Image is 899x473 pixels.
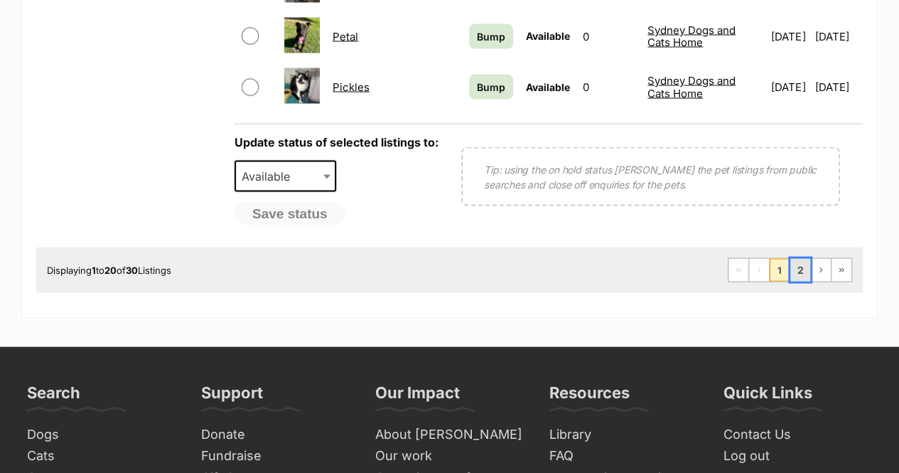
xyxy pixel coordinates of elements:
a: Pickles [333,80,370,93]
a: Library [544,423,704,445]
a: Petal [333,29,358,43]
a: Donate [195,423,355,445]
td: [DATE] [815,11,861,60]
span: Displaying to of Listings [47,264,171,275]
td: [DATE] [765,11,813,60]
a: Sydney Dogs and Cats Home [647,73,736,99]
span: Available [235,160,337,191]
a: Bump [469,23,513,48]
button: Save status [235,202,345,225]
span: Previous page [749,258,769,281]
a: About [PERSON_NAME] [370,423,529,445]
a: Cats [21,445,181,467]
a: Bump [469,74,513,99]
a: Next page [811,258,831,281]
a: Log out [718,445,878,467]
label: Update status of selected listings to: [235,134,438,149]
h3: Our Impact [375,382,460,410]
span: Available [236,166,304,186]
span: First page [728,258,748,281]
h3: Search [27,382,80,410]
strong: 30 [126,264,138,275]
td: 0 [577,11,640,60]
nav: Pagination [728,257,852,282]
td: 0 [577,62,640,111]
span: Bump [477,28,505,43]
a: Fundraise [195,445,355,467]
span: Available [526,80,570,92]
h3: Resources [549,382,630,410]
h3: Support [201,382,263,410]
a: Contact Us [718,423,878,445]
a: Page 2 [790,258,810,281]
p: Tip: using the on hold status [PERSON_NAME] the pet listings from public searches and close off e... [484,161,817,191]
a: Our work [370,445,529,467]
td: [DATE] [765,62,813,111]
a: Dogs [21,423,181,445]
span: Page 1 [770,258,790,281]
td: [DATE] [815,62,861,111]
strong: 20 [104,264,117,275]
h3: Quick Links [723,382,812,410]
a: FAQ [544,445,704,467]
a: Sydney Dogs and Cats Home [647,23,736,48]
strong: 1 [92,264,96,275]
span: Bump [477,79,505,94]
span: Available [526,29,570,41]
a: Last page [831,258,851,281]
